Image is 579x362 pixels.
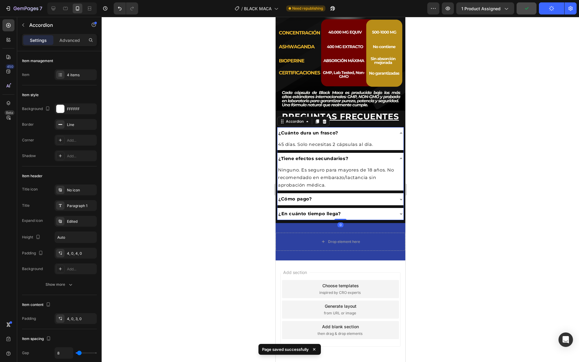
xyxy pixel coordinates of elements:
div: Show more [46,282,74,288]
button: 1 product assigned [456,2,514,14]
div: Padding [22,249,44,257]
div: Item header [22,173,43,179]
div: 4 items [67,72,95,78]
div: 4, 0, 3, 0 [67,316,95,322]
div: Line [67,122,95,127]
p: Settings [30,37,47,43]
div: No icon [67,187,95,193]
p: Accordion [29,21,81,29]
div: Title icon [22,187,38,192]
div: Item management [22,58,53,64]
div: Shadow [22,153,36,159]
div: Border [22,122,34,127]
div: 4, 0, 4, 0 [67,251,95,256]
div: Item [22,72,30,77]
input: Auto [55,348,73,358]
div: Padding [22,316,36,321]
span: 1 product assigned [461,5,501,12]
div: Background [22,266,43,272]
span: / [241,5,243,12]
input: Auto [55,232,96,243]
div: Add... [67,138,95,143]
div: 450 [6,64,14,69]
div: Undo/Redo [114,2,138,14]
div: Item spacing [22,335,52,343]
div: Paragraph 1 [67,203,95,209]
div: Expand icon [22,218,43,223]
button: Show more [22,279,97,290]
div: Item style [22,92,39,98]
div: Corner [22,137,34,143]
span: BLACK MACA [244,5,272,12]
div: Add... [67,266,95,272]
button: 7 [2,2,45,14]
iframe: Design area [276,17,405,362]
div: Add... [67,153,95,159]
div: Edited [67,219,95,224]
p: Advanced [59,37,80,43]
div: FFFFFF [67,106,95,112]
div: Background [22,105,51,113]
div: Gap [22,350,29,356]
div: Item content [22,301,52,309]
div: Open Intercom Messenger [558,332,573,347]
p: 7 [40,5,42,12]
div: Title [22,203,30,208]
p: Page saved successfully [262,346,309,352]
span: Need republishing [292,6,323,11]
div: Beta [5,110,14,115]
div: Height [22,233,42,241]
